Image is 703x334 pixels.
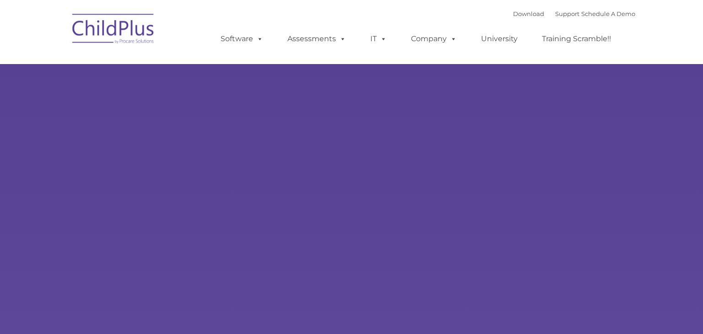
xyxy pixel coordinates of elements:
font: | [513,10,635,17]
a: Support [555,10,579,17]
a: University [472,30,527,48]
a: Download [513,10,544,17]
a: Assessments [278,30,355,48]
img: ChildPlus by Procare Solutions [68,7,159,53]
a: Software [211,30,272,48]
a: Schedule A Demo [581,10,635,17]
a: Training Scramble!! [533,30,620,48]
a: Company [402,30,466,48]
a: IT [361,30,396,48]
